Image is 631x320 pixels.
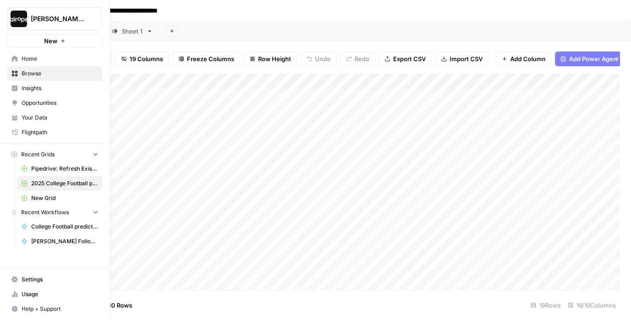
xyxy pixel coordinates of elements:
span: Freeze Columns [187,54,234,63]
span: College Football prediction [31,223,98,231]
span: Add Power Agent [569,54,619,63]
span: Recent Workflows [21,208,69,217]
span: Undo [315,54,331,63]
a: Insights [7,81,102,96]
a: College Football prediction [17,219,102,234]
span: 2025 College Football prediction Grid [31,179,98,188]
button: Undo [301,51,337,66]
span: Pipedrive: Refresh Existing Content [31,165,98,173]
a: Pipedrive: Refresh Existing Content [17,161,102,176]
span: Add Column [510,54,546,63]
img: Dille-Sandbox Logo [11,11,27,27]
span: Browse [22,69,98,78]
button: Recent Workflows [7,206,102,219]
a: Browse [7,66,102,81]
a: Sheet 1 [104,22,161,40]
span: Insights [22,84,98,92]
a: Your Data [7,110,102,125]
span: Add 10 Rows [96,301,132,310]
span: 19 Columns [130,54,163,63]
button: 19 Columns [115,51,169,66]
a: [PERSON_NAME] Follow Up [17,234,102,249]
div: Sheet 1 [122,27,143,36]
span: [PERSON_NAME] Follow Up [31,237,98,246]
button: Import CSV [435,51,489,66]
a: Settings [7,272,102,287]
span: Recent Grids [21,150,55,159]
a: Home [7,51,102,66]
button: Help + Support [7,302,102,316]
button: Add Column [496,51,552,66]
span: Import CSV [450,54,483,63]
a: Opportunities [7,96,102,110]
span: Export CSV [393,54,426,63]
button: Workspace: Dille-Sandbox [7,7,102,30]
span: Flightpath [22,128,98,137]
button: Redo [340,51,375,66]
span: [PERSON_NAME]-Sandbox [31,14,86,23]
a: New Grid [17,191,102,206]
button: Export CSV [379,51,432,66]
button: Add Power Agent [555,51,625,66]
span: Settings [22,275,98,284]
span: Your Data [22,114,98,122]
span: Help + Support [22,305,98,313]
span: New [44,36,57,46]
span: New Grid [31,194,98,202]
button: Row Height [244,51,297,66]
button: Recent Grids [7,148,102,161]
button: New [7,34,102,48]
button: Freeze Columns [173,51,240,66]
a: Flightpath [7,125,102,140]
span: Redo [355,54,369,63]
div: 19 Rows [527,298,564,313]
span: Row Height [258,54,291,63]
div: 19/19 Columns [564,298,620,313]
span: Home [22,55,98,63]
a: 2025 College Football prediction Grid [17,176,102,191]
span: Opportunities [22,99,98,107]
span: Usage [22,290,98,298]
a: Usage [7,287,102,302]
